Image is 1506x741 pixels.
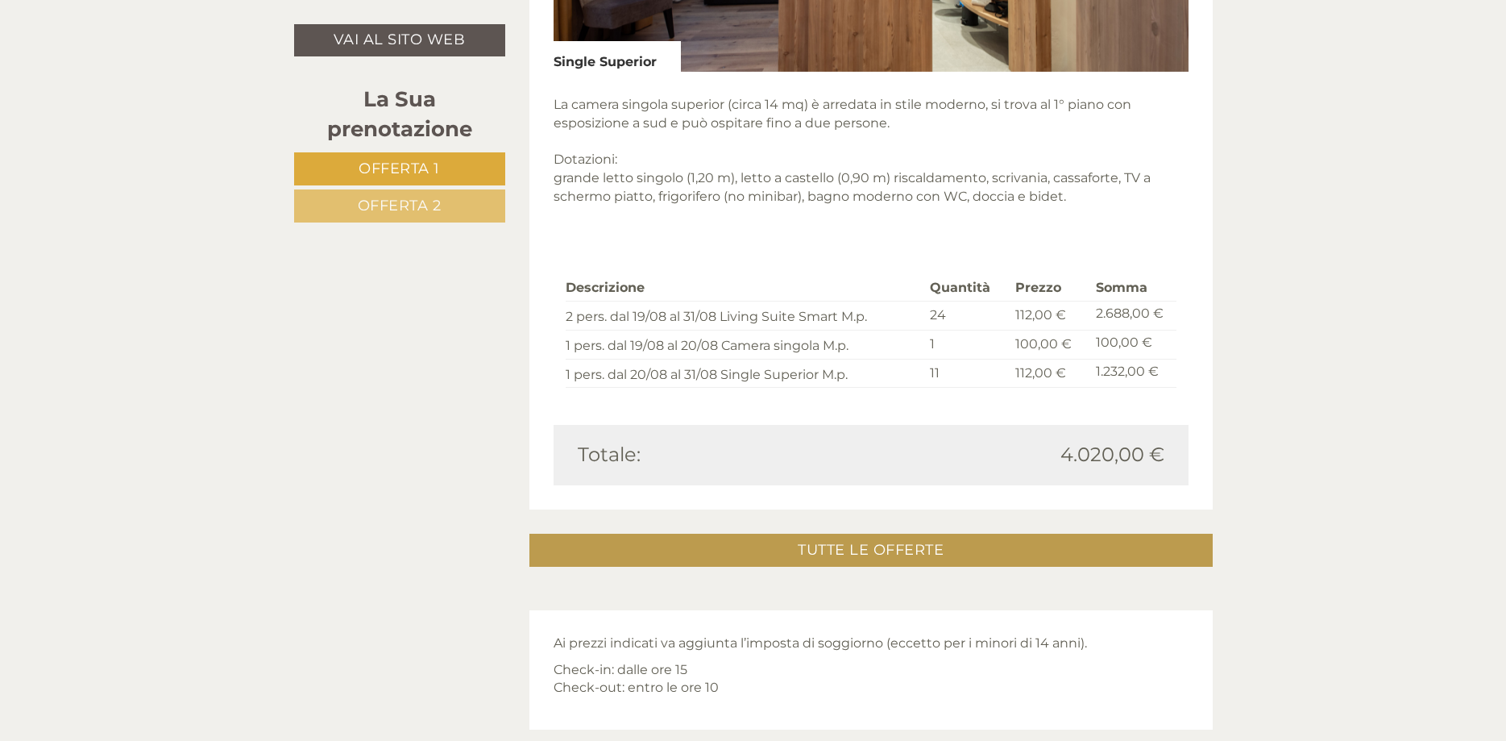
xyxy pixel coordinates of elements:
td: 11 [923,359,1009,388]
span: Offerta 1 [359,160,440,177]
td: 100,00 € [1089,330,1176,359]
td: 1 pers. dal 19/08 al 20/08 Camera singola M.p. [566,330,923,359]
span: 4.020,00 € [1060,441,1164,468]
div: Single Superior [554,41,681,72]
p: La camera singola superior (circa 14 mq) è arredata in stile moderno, si trova al 1° piano con es... [554,96,1189,206]
td: 1 [923,330,1009,359]
td: 1 pers. dal 20/08 al 31/08 Single Superior M.p. [566,359,923,388]
th: Descrizione [566,276,923,301]
td: 2.688,00 € [1089,301,1176,330]
td: 2 pers. dal 19/08 al 31/08 Living Suite Smart M.p. [566,301,923,330]
th: Somma [1089,276,1176,301]
span: 112,00 € [1015,365,1066,381]
a: TUTTE LE OFFERTE [529,534,1213,567]
span: Offerta 2 [358,197,442,214]
div: Totale: [566,441,871,468]
div: La Sua prenotazione [294,85,505,144]
span: 100,00 € [1015,336,1072,352]
td: 1.232,00 € [1089,359,1176,388]
a: Vai al sito web [294,24,505,56]
th: Quantità [923,276,1009,301]
th: Prezzo [1009,276,1089,301]
p: Ai prezzi indicati va aggiunta l’imposta di soggiorno (eccetto per i minori di 14 anni). [554,635,1189,653]
td: 24 [923,301,1009,330]
p: Check-in: dalle ore 15 Check-out: entro le ore 10 [554,661,1189,698]
span: 112,00 € [1015,307,1066,323]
